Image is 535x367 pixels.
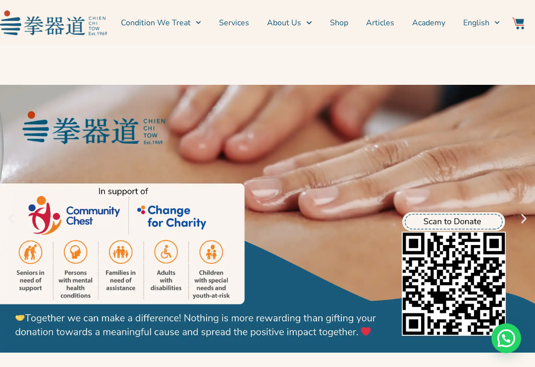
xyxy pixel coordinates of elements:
a: Services [219,10,249,35]
a: Condition We Treat [121,10,201,35]
a: Shop [330,10,348,35]
span: English [463,17,489,29]
img: Website Icon-03 [512,17,524,29]
a: Academy [412,10,445,35]
a: English [463,10,500,35]
a: Articles [366,10,394,35]
a: About Us [267,10,312,35]
div: Previous slide [5,213,17,225]
div: Next slide [518,213,530,225]
nav: Menu [112,10,500,35]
